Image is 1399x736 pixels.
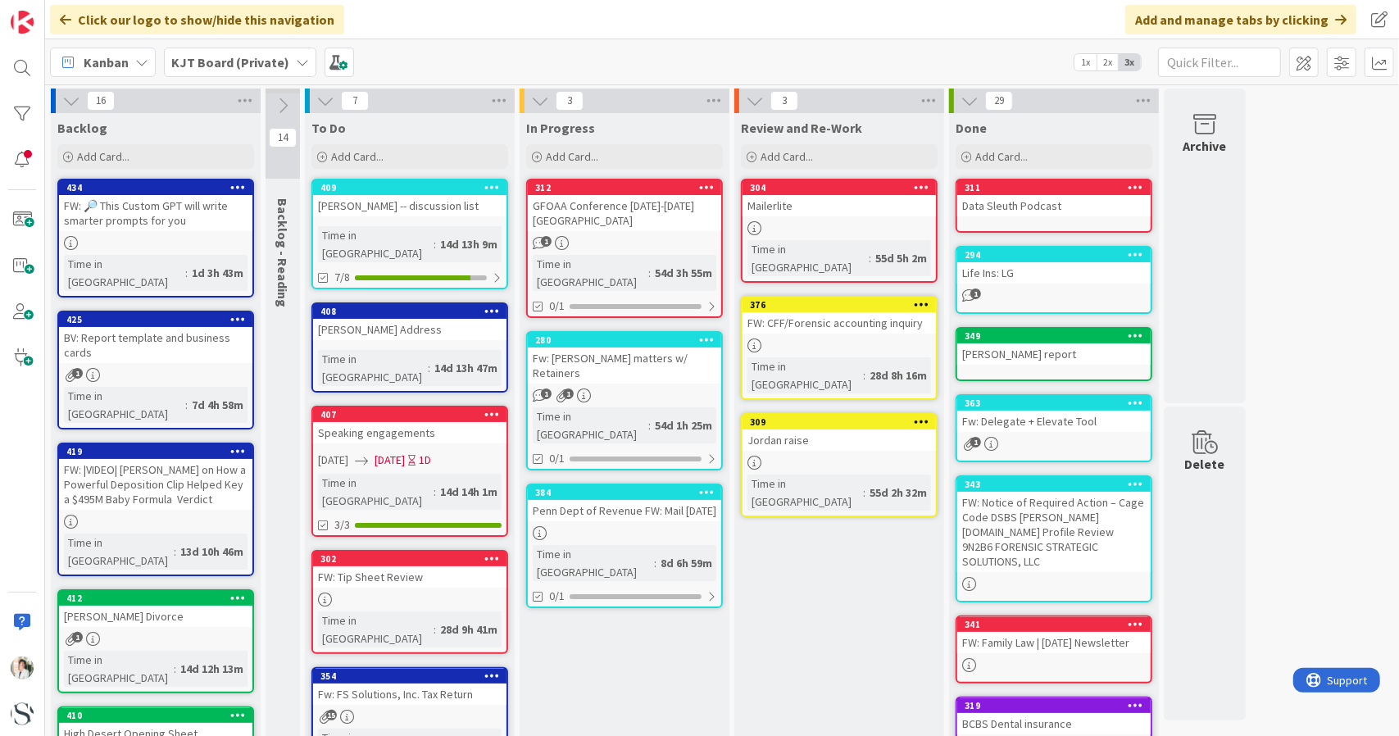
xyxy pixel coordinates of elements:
[965,619,1151,630] div: 341
[311,550,508,654] a: 302FW: Tip Sheet ReviewTime in [GEOGRAPHIC_DATA]:28d 9h 41m
[313,319,506,340] div: [PERSON_NAME] Address
[654,554,656,572] span: :
[434,235,436,253] span: :
[970,288,981,299] span: 1
[87,91,115,111] span: 16
[1158,48,1281,77] input: Quick Filter...
[66,446,252,457] div: 419
[528,485,721,521] div: 384Penn Dept of Revenue FW: Mail [DATE]
[77,149,129,164] span: Add Card...
[526,331,723,470] a: 280Fw: [PERSON_NAME] matters w/ RetainersTime in [GEOGRAPHIC_DATA]:54d 1h 25m0/1
[59,180,252,195] div: 434
[1185,454,1225,474] div: Delete
[331,149,384,164] span: Add Card...
[57,120,107,136] span: Backlog
[956,394,1152,462] a: 363Fw: Delegate + Elevate Tool
[957,343,1151,365] div: [PERSON_NAME] report
[965,249,1151,261] div: 294
[957,396,1151,432] div: 363Fw: Delegate + Elevate Tool
[434,620,436,638] span: :
[57,179,254,298] a: 434FW: 🔎 This Custom GPT will write smarter prompts for youTime in [GEOGRAPHIC_DATA]:1d 3h 43m
[174,543,176,561] span: :
[965,398,1151,409] div: 363
[535,334,721,346] div: 280
[957,492,1151,572] div: FW: Notice of Required Action – Cage Code DSBS [PERSON_NAME][DOMAIN_NAME] Profile Review 9N2B6 FO...
[59,444,252,510] div: 419FW: |VIDEO| [PERSON_NAME] on How a Powerful Deposition Clip Helped Key a $495M Baby Formula Ve...
[50,5,344,34] div: Click our logo to show/hide this navigation
[743,429,936,451] div: Jordan raise
[341,91,369,111] span: 7
[318,452,348,469] span: [DATE]
[741,413,938,517] a: 309Jordan raiseTime in [GEOGRAPHIC_DATA]:55d 2h 32m
[750,299,936,311] div: 376
[59,312,252,363] div: 425BV: Report template and business cards
[84,52,129,72] span: Kanban
[320,409,506,420] div: 407
[743,180,936,195] div: 304
[275,198,291,307] span: Backlog - Reading
[334,516,350,534] span: 3/3
[57,311,254,429] a: 425BV: Report template and business cardsTime in [GEOGRAPHIC_DATA]:7d 4h 58m
[176,543,248,561] div: 13d 10h 46m
[541,236,552,247] span: 1
[865,484,931,502] div: 55d 2h 32m
[526,179,723,318] a: 312GFOAA Conference [DATE]-[DATE] [GEOGRAPHIC_DATA]Time in [GEOGRAPHIC_DATA]:54d 3h 55m0/1
[320,553,506,565] div: 302
[747,240,869,276] div: Time in [GEOGRAPHIC_DATA]
[311,406,508,537] a: 407Speaking engagements[DATE][DATE]1DTime in [GEOGRAPHIC_DATA]:14d 14h 1m3/3
[956,179,1152,233] a: 311Data Sleuth Podcast
[64,387,185,423] div: Time in [GEOGRAPHIC_DATA]
[436,620,502,638] div: 28d 9h 41m
[526,484,723,608] a: 384Penn Dept of Revenue FW: Mail [DATE]Time in [GEOGRAPHIC_DATA]:8d 6h 59m0/1
[188,396,248,414] div: 7d 4h 58m
[66,182,252,193] div: 434
[419,452,431,469] div: 1D
[533,407,648,443] div: Time in [GEOGRAPHIC_DATA]
[651,264,716,282] div: 54d 3h 55m
[311,120,346,136] span: To Do
[1097,54,1119,70] span: 2x
[171,54,289,70] b: KJT Board (Private)
[311,179,508,289] a: 409[PERSON_NAME] -- discussion listTime in [GEOGRAPHIC_DATA]:14d 13h 9m7/8
[863,366,865,384] span: :
[188,264,248,282] div: 1d 3h 43m
[863,484,865,502] span: :
[549,298,565,315] span: 0/1
[957,698,1151,713] div: 319
[747,357,863,393] div: Time in [GEOGRAPHIC_DATA]
[549,450,565,467] span: 0/1
[528,180,721,195] div: 312
[957,248,1151,284] div: 294Life Ins: LG
[64,255,185,291] div: Time in [GEOGRAPHIC_DATA]
[318,611,434,647] div: Time in [GEOGRAPHIC_DATA]
[313,422,506,443] div: Speaking engagements
[956,120,987,136] span: Done
[956,616,1152,684] a: 341FW: Family Law | [DATE] Newsletter
[320,306,506,317] div: 408
[743,415,936,451] div: 309Jordan raise
[750,182,936,193] div: 304
[66,593,252,604] div: 412
[528,348,721,384] div: Fw: [PERSON_NAME] matters w/ Retainers
[957,396,1151,411] div: 363
[269,128,297,148] span: 14
[313,304,506,319] div: 408
[965,182,1151,193] div: 311
[59,459,252,510] div: FW: |VIDEO| [PERSON_NAME] on How a Powerful Deposition Clip Helped Key a $495M Baby Formula Verdict
[320,670,506,682] div: 354
[957,477,1151,572] div: 343FW: Notice of Required Action – Cage Code DSBS [PERSON_NAME][DOMAIN_NAME] Profile Review 9N2B6...
[430,359,502,377] div: 14d 13h 47m
[743,415,936,429] div: 309
[743,195,936,216] div: Mailerlite
[750,416,936,428] div: 309
[313,407,506,422] div: 407
[313,195,506,216] div: [PERSON_NAME] -- discussion list
[528,485,721,500] div: 384
[1125,5,1356,34] div: Add and manage tabs by clicking
[528,333,721,384] div: 280Fw: [PERSON_NAME] matters w/ Retainers
[975,149,1028,164] span: Add Card...
[72,632,83,643] span: 1
[311,302,508,393] a: 408[PERSON_NAME] AddressTime in [GEOGRAPHIC_DATA]:14d 13h 47m
[957,262,1151,284] div: Life Ins: LG
[313,552,506,588] div: 302FW: Tip Sheet Review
